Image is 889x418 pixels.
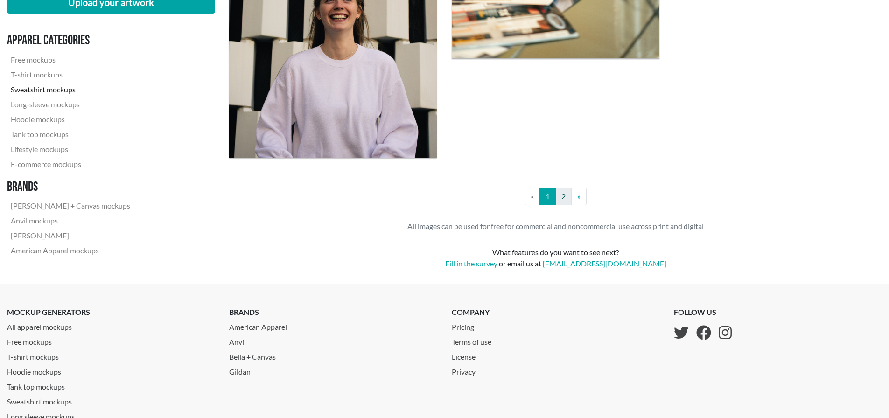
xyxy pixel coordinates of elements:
[7,67,134,82] a: T-shirt mockups
[577,192,581,201] span: »
[7,318,215,333] a: All apparel mockups
[452,307,499,318] p: company
[7,127,134,142] a: Tank top mockups
[452,348,499,362] a: License
[555,188,572,205] a: 2
[452,318,499,333] a: Pricing
[7,33,134,49] h3: Apparel categories
[290,247,822,269] div: What features do you want to see next? or email us at
[7,213,134,228] a: Anvil mockups
[229,333,437,348] a: Anvil
[674,307,732,318] p: follow us
[7,243,134,258] a: American Apparel mockups
[7,333,215,348] a: Free mockups
[7,307,215,318] p: mockup generators
[7,362,215,377] a: Hoodie mockups
[7,228,134,243] a: [PERSON_NAME]
[7,142,134,157] a: Lifestyle mockups
[7,377,215,392] a: Tank top mockups
[7,82,134,97] a: Sweatshirt mockups
[7,157,134,172] a: E-commerce mockups
[7,52,134,67] a: Free mockups
[7,198,134,213] a: [PERSON_NAME] + Canvas mockups
[452,333,499,348] a: Terms of use
[543,259,666,268] a: [EMAIL_ADDRESS][DOMAIN_NAME]
[7,348,215,362] a: T-shirt mockups
[229,318,437,333] a: American Apparel
[452,362,499,377] a: Privacy
[229,362,437,377] a: Gildan
[7,179,134,195] h3: Brands
[229,221,882,232] p: All images can be used for free for commercial and noncommercial use across print and digital
[539,188,556,205] a: 1
[7,97,134,112] a: Long-sleeve mockups
[7,112,134,127] a: Hoodie mockups
[7,392,215,407] a: Sweatshirt mockups
[229,348,437,362] a: Bella + Canvas
[445,259,497,268] a: Fill in the survey
[229,307,437,318] p: brands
